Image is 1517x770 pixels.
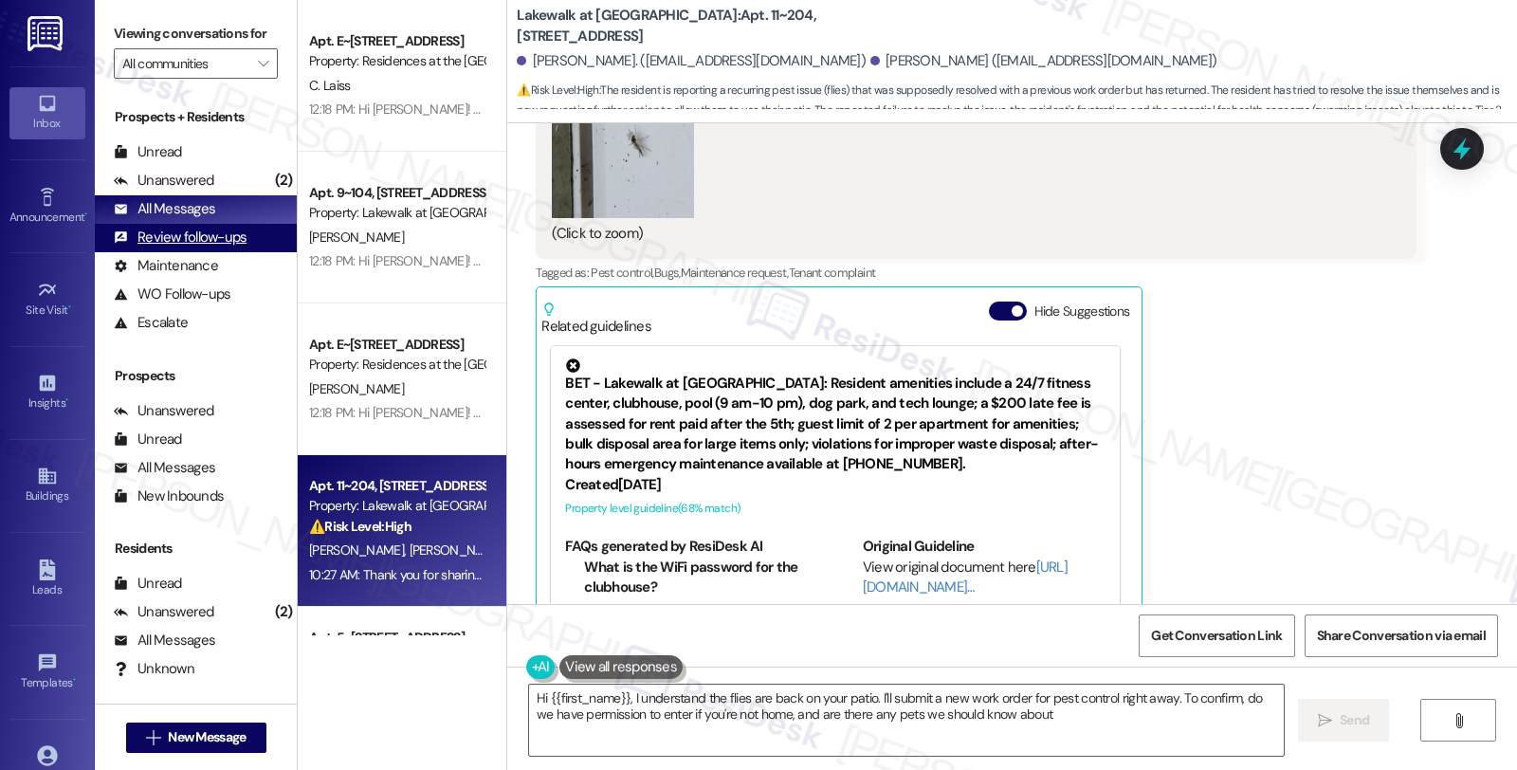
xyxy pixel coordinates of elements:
[681,265,789,281] span: Maintenance request ,
[1318,713,1332,728] i: 
[114,284,230,304] div: WO Follow-ups
[870,51,1216,71] div: [PERSON_NAME] ([EMAIL_ADDRESS][DOMAIN_NAME])
[114,142,182,162] div: Unread
[1298,699,1390,742] button: Send
[309,335,484,355] div: Apt. E~[STREET_ADDRESS]
[789,265,876,281] span: Tenant complaint
[309,77,350,94] span: C. Laiss
[565,499,1106,519] div: Property level guideline ( 68 % match)
[309,229,404,246] span: [PERSON_NAME]
[146,730,160,745] i: 
[114,602,214,622] div: Unanswered
[1452,713,1466,728] i: 
[565,358,1106,475] div: BET - Lakewalk at [GEOGRAPHIC_DATA]: Resident amenities include a 24/7 fitness center, clubhouse,...
[126,723,266,753] button: New Message
[1340,710,1369,730] span: Send
[309,628,484,648] div: Apt. 5~[STREET_ADDRESS]
[309,476,484,496] div: Apt. 11~204, [STREET_ADDRESS]
[517,6,896,46] b: Lakewalk at [GEOGRAPHIC_DATA]: Apt. 11~204, [STREET_ADDRESS]
[863,558,1106,598] div: View original document here
[309,355,484,375] div: Property: Residences at the [GEOGRAPHIC_DATA]
[654,265,681,281] span: Bugs ,
[114,313,188,333] div: Escalate
[584,558,809,598] li: What is the WiFi password for the clubhouse?
[270,166,298,195] div: (2)
[1139,614,1294,657] button: Get Conversation Link
[114,171,214,191] div: Unanswered
[9,647,85,698] a: Templates •
[114,574,182,594] div: Unread
[95,366,297,386] div: Prospects
[114,199,215,219] div: All Messages
[114,458,215,478] div: All Messages
[552,28,694,218] button: Zoom image
[309,541,410,559] span: [PERSON_NAME]
[65,394,68,407] span: •
[309,31,484,51] div: Apt. E~[STREET_ADDRESS]
[309,51,484,71] div: Property: Residences at the [GEOGRAPHIC_DATA]
[114,631,215,651] div: All Messages
[565,537,762,556] b: FAQs generated by ResiDesk AI
[73,673,76,687] span: •
[114,19,278,48] label: Viewing conversations for
[122,48,247,79] input: All communities
[114,659,194,679] div: Unknown
[536,259,1416,286] div: Tagged as:
[410,541,504,559] span: [PERSON_NAME]
[9,274,85,325] a: Site Visit •
[114,486,224,506] div: New Inbounds
[517,81,1517,121] span: : The resident is reporting a recurring pest issue (flies) that was supposedly resolved with a pr...
[529,685,1284,756] textarea: Hi {{first_name}}, I understand the flies are back on your patio. I'll submit a new work order fo...
[309,380,404,397] span: [PERSON_NAME]
[309,183,484,203] div: Apt. 9~104, [STREET_ADDRESS]
[565,475,1106,495] div: Created [DATE]
[541,302,651,337] div: Related guidelines
[270,597,298,627] div: (2)
[9,87,85,138] a: Inbox
[114,401,214,421] div: Unanswered
[1317,626,1486,646] span: Share Conversation via email
[95,539,297,559] div: Residents
[9,554,85,605] a: Leads
[591,265,654,281] span: Pest control ,
[1034,302,1130,321] label: Hide Suggestions
[309,496,484,516] div: Property: Lakewalk at [GEOGRAPHIC_DATA]
[114,430,182,449] div: Unread
[84,208,87,221] span: •
[517,51,866,71] div: [PERSON_NAME]. ([EMAIL_ADDRESS][DOMAIN_NAME])
[309,518,411,535] strong: ⚠️ Risk Level: High
[863,558,1068,596] a: [URL][DOMAIN_NAME]…
[9,460,85,511] a: Buildings
[114,228,247,247] div: Review follow-ups
[95,107,297,127] div: Prospects + Residents
[258,56,268,71] i: 
[1151,626,1282,646] span: Get Conversation Link
[168,727,246,747] span: New Message
[1305,614,1498,657] button: Share Conversation via email
[517,82,598,98] strong: ⚠️ Risk Level: High
[863,537,975,556] b: Original Guideline
[552,224,1385,244] div: (Click to zoom)
[68,301,71,314] span: •
[9,367,85,418] a: Insights •
[309,203,484,223] div: Property: Lakewalk at [GEOGRAPHIC_DATA]
[27,16,66,51] img: ResiDesk Logo
[114,256,218,276] div: Maintenance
